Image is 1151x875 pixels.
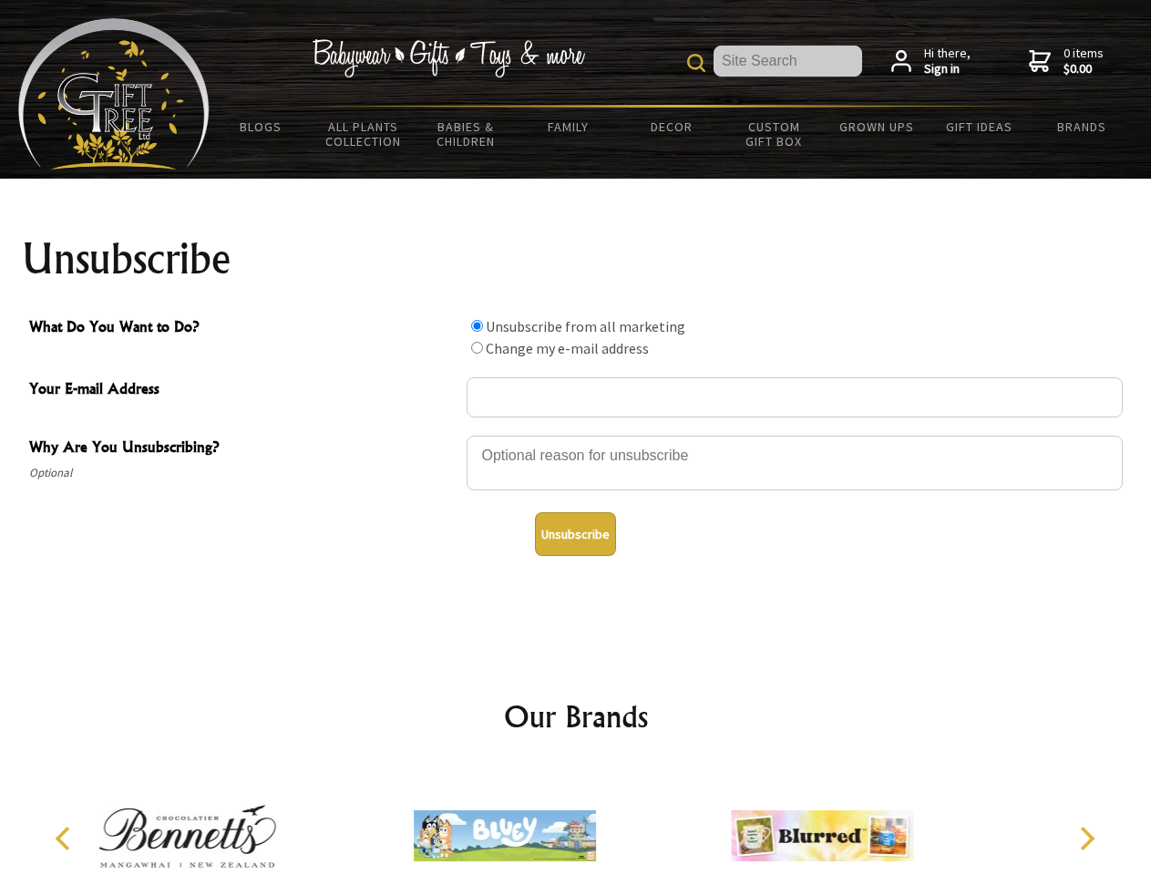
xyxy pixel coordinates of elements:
strong: Sign in [924,61,971,77]
h1: Unsubscribe [22,237,1130,281]
button: Unsubscribe [535,512,616,556]
input: What Do You Want to Do? [471,320,483,332]
a: Custom Gift Box [723,108,826,160]
img: Babyware - Gifts - Toys and more... [18,18,210,170]
input: What Do You Want to Do? [471,342,483,354]
a: Grown Ups [825,108,928,146]
input: Site Search [714,46,862,77]
a: Gift Ideas [928,108,1031,146]
span: 0 items [1064,45,1104,77]
button: Next [1066,818,1106,859]
textarea: Why Are You Unsubscribing? [467,436,1123,490]
h2: Our Brands [36,695,1115,738]
input: Your E-mail Address [467,377,1123,417]
label: Change my e-mail address [486,339,649,357]
a: Decor [620,108,723,146]
span: Optional [29,462,457,484]
strong: $0.00 [1064,61,1104,77]
a: Family [518,108,621,146]
a: All Plants Collection [313,108,416,160]
span: Why Are You Unsubscribing? [29,436,457,462]
a: Brands [1031,108,1134,146]
a: Babies & Children [415,108,518,160]
label: Unsubscribe from all marketing [486,317,685,335]
img: product search [687,54,705,72]
span: What Do You Want to Do? [29,315,457,342]
img: Babywear - Gifts - Toys & more [312,39,585,77]
a: BLOGS [210,108,313,146]
span: Hi there, [924,46,971,77]
span: Your E-mail Address [29,377,457,404]
a: 0 items$0.00 [1029,46,1104,77]
a: Hi there,Sign in [891,46,971,77]
button: Previous [46,818,86,859]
